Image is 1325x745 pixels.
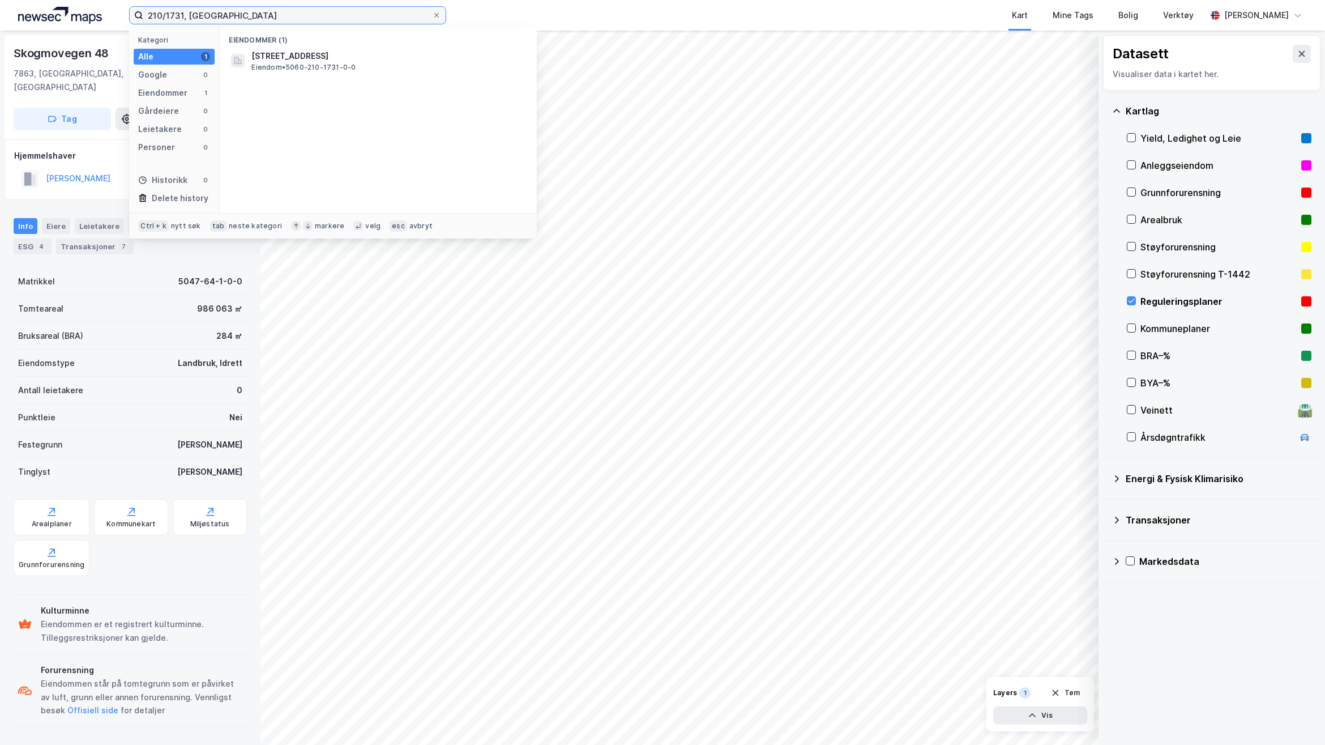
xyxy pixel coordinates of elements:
div: 7863, [GEOGRAPHIC_DATA], [GEOGRAPHIC_DATA] [14,67,191,94]
span: [STREET_ADDRESS] [251,49,523,63]
div: Leietakere [138,122,182,136]
div: Kulturminne [41,604,242,618]
div: Eiere [42,218,70,234]
div: [PERSON_NAME] [177,438,242,452]
div: nytt søk [171,222,201,231]
div: 0 [201,107,210,116]
div: velg [365,222,381,231]
input: Søk på adresse, matrikkel, gårdeiere, leietakere eller personer [143,7,432,24]
div: Kart [1012,8,1028,22]
div: Transaksjoner [56,239,134,254]
button: Tag [14,108,111,130]
div: 4 [36,241,47,252]
div: Grunnforurensning [19,560,84,569]
div: Tomteareal [18,302,63,316]
div: BRA–% [1140,349,1297,363]
div: avbryt [409,222,433,231]
div: Årsdøgntrafikk [1140,431,1293,444]
div: Skogmovegen 48 [14,44,111,62]
button: Tøm [1044,684,1087,702]
div: Markedsdata [1139,555,1311,568]
div: ESG [14,239,52,254]
div: 0 [201,176,210,185]
div: Antall leietakere [18,384,83,397]
div: 1 [201,88,210,97]
div: Delete history [152,191,208,205]
div: Leietakere [75,218,124,234]
iframe: Chat Widget [1268,691,1325,745]
div: Datasett [1113,45,1169,63]
div: Gårdeiere [138,104,179,118]
div: Støyforurensning T-1442 [1140,267,1297,281]
div: 5047-64-1-0-0 [178,275,242,288]
div: Bolig [1118,8,1138,22]
div: 0 [201,70,210,79]
div: Arealplaner [32,520,72,529]
div: Tinglyst [18,465,50,479]
div: Eiendommer (1) [220,27,537,47]
img: logo.a4113a55bc3d86da70a041830d287a7e.svg [18,7,102,24]
div: Festegrunn [18,438,62,452]
div: Yield, Ledighet og Leie [1140,131,1297,145]
div: Forurensning [41,663,242,677]
div: Kategori [138,36,215,44]
div: Mine Tags [1053,8,1093,22]
div: BYA–% [1140,376,1297,390]
div: Eiendommen står på tomtegrunn som er påvirket av luft, grunn eller annen forurensning. Vennligst ... [41,677,242,718]
div: 7 [118,241,129,252]
div: Grunnforurensning [1140,186,1297,199]
div: Anleggseiendom [1140,159,1297,172]
div: Matrikkel [18,275,55,288]
div: Støyforurensning [1140,240,1297,254]
div: [PERSON_NAME] [177,465,242,479]
div: 🛣️ [1297,403,1313,418]
div: Google [138,68,167,82]
div: Kommuneplaner [1140,322,1297,335]
div: Veinett [1140,403,1293,417]
div: Reguleringsplaner [1140,295,1297,308]
div: Energi & Fysisk Klimarisiko [1126,472,1311,486]
div: 1 [1019,687,1031,699]
div: Historikk [138,173,187,187]
div: Punktleie [18,411,55,424]
div: Transaksjoner [1126,513,1311,527]
div: 0 [237,384,242,397]
div: Datasett [129,218,171,234]
div: tab [210,220,227,232]
div: neste kategori [229,222,282,231]
div: Verktøy [1163,8,1194,22]
div: Landbruk, Idrett [178,356,242,370]
div: 284 ㎡ [216,329,242,343]
div: 0 [201,125,210,134]
div: Eiendomstype [18,356,75,370]
div: Nei [229,411,242,424]
div: 1 [201,52,210,61]
div: [PERSON_NAME] [1224,8,1289,22]
div: Kartlag [1126,104,1311,118]
div: Layers [993,688,1017,697]
div: 986 063 ㎡ [197,302,242,316]
div: 0 [201,143,210,152]
div: Arealbruk [1140,213,1297,227]
div: Eiendommen er et registrert kulturminne. Tilleggsrestriksjoner kan gjelde. [41,618,242,645]
div: Info [14,218,37,234]
div: Alle [138,50,153,63]
div: Hjemmelshaver [14,149,246,163]
div: Miljøstatus [190,520,230,529]
div: Personer [138,141,175,154]
button: Vis [993,706,1087,725]
div: Ctrl + k [138,220,169,232]
div: Visualiser data i kartet her. [1113,67,1311,81]
div: Eiendommer [138,86,187,100]
div: Bruksareal (BRA) [18,329,83,343]
div: Kontrollprogram for chat [1268,691,1325,745]
div: markere [315,222,344,231]
div: esc [390,220,407,232]
div: Kommunekart [106,520,156,529]
span: Eiendom • 5060-210-1731-0-0 [251,63,356,72]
